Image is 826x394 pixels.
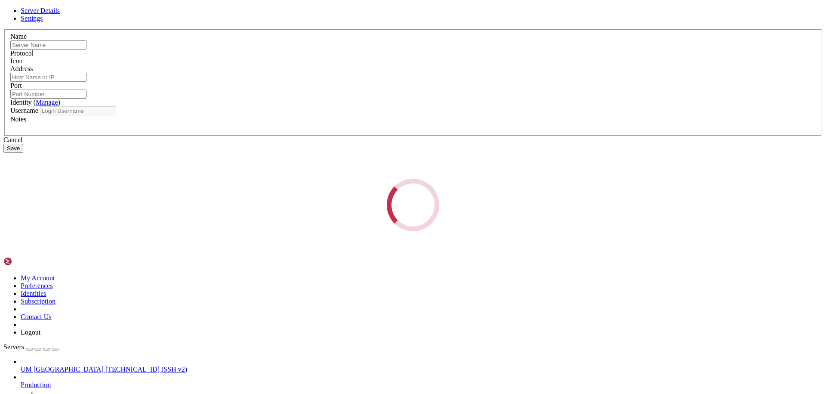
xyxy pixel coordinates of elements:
span: ( ) [34,99,60,106]
span: ubuntu@ip-172-31-44-48 [3,91,79,98]
a: Contact Us [21,313,52,320]
div: Loading... [387,179,439,231]
div: Cancel [3,136,823,144]
span: ~ [83,91,86,98]
x-row: To see these additional updates run: apt list --upgradable [3,33,714,40]
a: Production [21,381,823,389]
x-row: owners. [3,179,714,186]
x-row: ERROR 3530 (HY000): `rds_superuser_role`@`%` is not granted to `admin`@`[TECHNICAL_ID]` [3,216,714,223]
a: UM [GEOGRAPHIC_DATA] [TECHNICAL_ID] (SSH v2) [21,366,823,373]
x-row: : $ sudo su [3,91,714,99]
x-row: Server refused our key [3,3,714,11]
x-row: Type 'help;' or '\h' for help. Type '\c' to clear the current input statement. [3,194,714,201]
span: Production [21,381,51,388]
x-row: Learn more about enabling ESM Apps service at [URL][DOMAIN_NAME] [3,55,714,62]
x-row: -> FROM information_schema.user_privileges [3,289,714,296]
a: Logout [21,329,40,336]
x-row: mysql> FLUSH PRIVILEGES; [3,230,714,238]
label: Identity [10,99,60,106]
x-row: Server version: 8.0.42 Source distribution [3,135,714,143]
input: Login Username [40,106,116,115]
x-row: 2 additional security updates can be applied with ESM Apps. [3,47,714,55]
label: Notes [10,115,26,123]
x-row: root@ip-172-31-44-48:/var/www/html/acentre# mysql -h [DOMAIN_NAME] -P 3306 -u admin -p [3,106,714,113]
input: Server Name [10,40,86,50]
x-row: -> [3,282,714,289]
span: Servers [3,343,24,351]
x-row: mysql> CALL mysql.rds_drop_user('admin', '[TECHNICAL_ID]'); [3,260,714,267]
label: Protocol [10,50,34,57]
x-row: Your MySQL connection id is 75 [3,128,714,135]
x-row: mysql> [3,223,714,230]
div: (0, 2) [3,18,7,25]
x-row: Welcome to the MySQL monitor. Commands end with ; or \g. [3,121,714,128]
x-row: Last login: [DATE] from [TECHNICAL_ID] [3,84,714,91]
x-row: ERROR 3530 (HY000): `rds_superuser_role`@`%` is not granted to `admin`@`[TECHNICAL_ID]` [3,252,714,260]
x-row: ERROR 1370 (42000): execute command denied to user 'admin'@'[TECHNICAL_ID]' for routine 'mysql.rd... [3,267,714,274]
a: Server Details [21,7,60,14]
x-row: Oracle is a registered trademark of Oracle Corporation and/or its [3,164,714,172]
label: Name [10,33,27,40]
span: UM [GEOGRAPHIC_DATA] [21,366,104,373]
a: My Account [21,274,55,282]
label: Icon [10,57,22,65]
x-row: mysql> [3,326,714,333]
input: Host Name or IP [10,73,86,82]
a: Settings [21,15,43,22]
button: Save [3,144,23,153]
x-row: affiliates. Other names may be trademarks of their respective [3,172,714,179]
x-row: Enter password: [3,113,714,121]
x-row: -> [3,296,714,304]
x-row: mysql> SELECT user, host [3,274,714,282]
x-row: Copyright (c) 2000, 2025, Oracle and/or its affiliates. [3,150,714,157]
x-row: mysql> SET ROLE rds_superuser_role; [3,208,714,216]
x-row: -> GROUP BY user, host; [3,304,714,311]
a: Manage [36,99,58,106]
x-row: ERROR 1227 (42000): Access denied; you need (at least one of) the RELOAD privilege(s) for this op... [3,238,714,245]
a: Identities [21,290,46,297]
x-row: 32 updates can be applied immediately. [3,25,714,33]
label: Username [10,107,38,114]
x-row: mysql> [3,318,714,326]
input: Port Number [10,90,86,99]
img: Shellngn [3,257,53,266]
div: (7, 44) [29,326,32,333]
span: [TECHNICAL_ID] (SSH v2) [105,366,187,373]
x-row: FATAL ERROR: No supported authentication methods available (server sent: publickey,gssapi-keyex,g... [3,11,714,18]
x-row: ERROR 1054 (42S22): Unknown column 'user' in 'field list' [3,311,714,318]
li: UM [GEOGRAPHIC_DATA] [TECHNICAL_ID] (SSH v2) [21,358,823,373]
label: Port [10,82,22,89]
x-row: mysql> SET ROLE rds_superuser_role; [3,245,714,252]
x-row: Expanded Security Maintenance for Applications is not enabled. [3,11,714,18]
a: Preferences [21,282,53,289]
x-row: root@ip-172-31-44-48:/home/ubuntu# cd /var/www/html/acentre [3,99,714,106]
label: Address [10,65,33,72]
x-row: *** System restart required *** [3,77,714,84]
a: Servers [3,343,59,351]
a: Subscription [21,298,55,305]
